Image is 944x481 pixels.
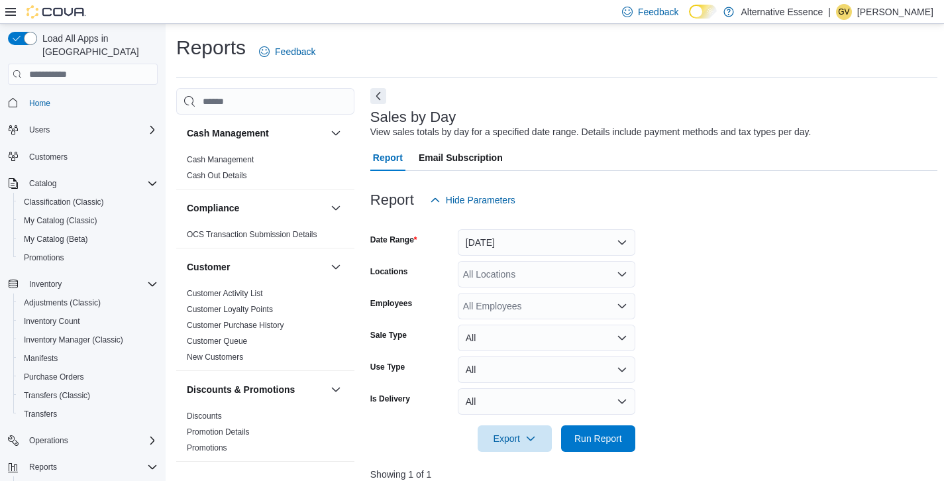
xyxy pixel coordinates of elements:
a: Promotions [187,443,227,453]
a: Discounts [187,411,222,421]
button: My Catalog (Beta) [13,230,163,248]
a: My Catalog (Classic) [19,213,103,229]
a: Transfers (Classic) [19,388,95,403]
button: Purchase Orders [13,368,163,386]
h3: Report [370,192,414,208]
button: Export [478,425,552,452]
button: All [458,325,635,351]
div: Compliance [176,227,354,248]
button: My Catalog (Classic) [13,211,163,230]
span: Classification (Classic) [24,197,104,207]
button: Transfers [13,405,163,423]
span: Feedback [638,5,678,19]
span: Users [24,122,158,138]
span: OCS Transaction Submission Details [187,229,317,240]
input: Dark Mode [689,5,717,19]
a: Adjustments (Classic) [19,295,106,311]
span: Operations [24,433,158,449]
button: Cash Management [328,125,344,141]
span: My Catalog (Beta) [24,234,88,244]
h3: Cash Management [187,127,269,140]
h3: Sales by Day [370,109,456,125]
img: Cova [26,5,86,19]
h3: Discounts & Promotions [187,383,295,396]
span: Customer Queue [187,336,247,347]
span: My Catalog (Classic) [24,215,97,226]
a: Feedback [254,38,321,65]
p: [PERSON_NAME] [857,4,933,20]
a: My Catalog (Beta) [19,231,93,247]
h3: Customer [187,260,230,274]
button: Users [3,121,163,139]
button: Reports [24,459,62,475]
div: View sales totals by day for a specified date range. Details include payment methods and tax type... [370,125,812,139]
button: Customers [3,147,163,166]
a: Purchase Orders [19,369,89,385]
button: Open list of options [617,301,627,311]
span: Reports [29,462,57,472]
button: Promotions [13,248,163,267]
button: Transfers (Classic) [13,386,163,405]
span: Manifests [24,353,58,364]
span: Purchase Orders [19,369,158,385]
span: Report [373,144,403,171]
span: Inventory Count [19,313,158,329]
button: Operations [3,431,163,450]
button: All [458,388,635,415]
span: Home [29,98,50,109]
span: Purchase Orders [24,372,84,382]
button: Run Report [561,425,635,452]
div: Discounts & Promotions [176,408,354,461]
span: Home [24,94,158,111]
button: Inventory [3,275,163,294]
a: Customer Queue [187,337,247,346]
a: New Customers [187,352,243,362]
span: Customers [24,148,158,165]
button: Discounts & Promotions [328,382,344,398]
span: Transfers [19,406,158,422]
span: Inventory [29,279,62,290]
button: Customer [328,259,344,275]
span: Promotions [24,252,64,263]
span: Hide Parameters [446,193,515,207]
label: Employees [370,298,412,309]
span: Operations [29,435,68,446]
a: Inventory Manager (Classic) [19,332,129,348]
label: Sale Type [370,330,407,341]
button: Adjustments (Classic) [13,294,163,312]
span: Customer Loyalty Points [187,304,273,315]
span: Cash Out Details [187,170,247,181]
h1: Reports [176,34,246,61]
button: All [458,356,635,383]
a: Promotion Details [187,427,250,437]
span: Transfers [24,409,57,419]
span: Inventory [24,276,158,292]
button: Operations [24,433,74,449]
a: Manifests [19,350,63,366]
a: Classification (Classic) [19,194,109,210]
button: Reports [3,458,163,476]
label: Use Type [370,362,405,372]
a: Customer Purchase History [187,321,284,330]
span: Reports [24,459,158,475]
span: Feedback [275,45,315,58]
span: Catalog [24,176,158,191]
button: Inventory [24,276,67,292]
button: Manifests [13,349,163,368]
span: New Customers [187,352,243,362]
span: GV [838,4,849,20]
span: Catalog [29,178,56,189]
span: Email Subscription [419,144,503,171]
span: Inventory Manager (Classic) [24,335,123,345]
a: Cash Out Details [187,171,247,180]
p: | [828,4,831,20]
button: Compliance [187,201,325,215]
button: Open list of options [617,269,627,280]
h3: Compliance [187,201,239,215]
span: Export [486,425,544,452]
span: Manifests [19,350,158,366]
button: Customer [187,260,325,274]
button: Discounts & Promotions [187,383,325,396]
a: Inventory Count [19,313,85,329]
